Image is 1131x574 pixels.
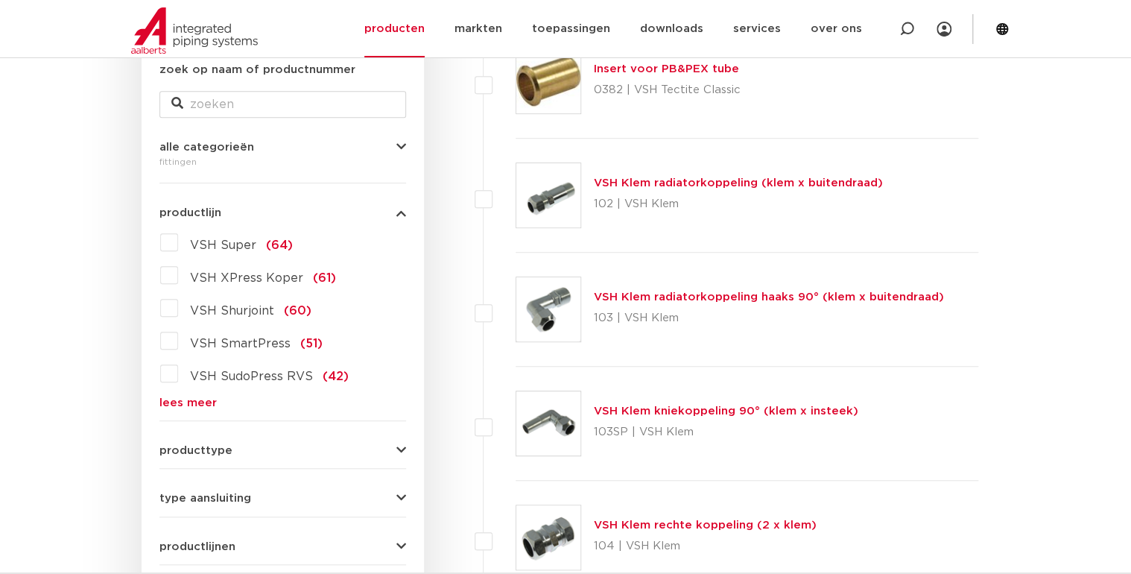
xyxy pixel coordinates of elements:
span: alle categorieën [159,142,254,153]
span: (51) [300,338,323,350]
span: producttype [159,445,232,456]
a: VSH Klem rechte koppeling (2 x klem) [593,520,816,531]
span: type aansluiting [159,493,251,504]
img: Thumbnail for VSH Klem radiatorkoppeling (klem x buitendraad) [516,163,580,227]
img: Thumbnail for VSH Klem rechte koppeling (2 x klem) [516,505,580,570]
button: productlijn [159,207,406,218]
p: 104 | VSH Klem [593,534,816,558]
a: lees meer [159,397,406,409]
img: Thumbnail for VSH Klem radiatorkoppeling haaks 90° (klem x buitendraad) [516,277,580,341]
p: 103SP | VSH Klem [593,420,858,444]
p: 103 | VSH Klem [593,306,943,330]
span: VSH SudoPress RVS [190,370,313,382]
span: (42) [323,370,349,382]
p: 0382 | VSH Tectite Classic [593,78,740,102]
a: VSH Klem radiatorkoppeling (klem x buitendraad) [593,177,882,189]
p: 102 | VSH Klem [593,192,882,216]
button: productlijnen [159,541,406,552]
input: zoeken [159,91,406,118]
button: type aansluiting [159,493,406,504]
span: productlijn [159,207,221,218]
button: alle categorieën [159,142,406,153]
span: (64) [266,239,293,251]
img: Thumbnail for VSH Klem kniekoppeling 90° (klem x insteek) [516,391,580,455]
a: Insert voor PB&PEX tube [593,63,738,75]
span: VSH Shurjoint [190,305,274,317]
span: (61) [313,272,336,284]
label: zoek op naam of productnummer [159,61,355,79]
span: VSH Super [190,239,256,251]
a: VSH Klem radiatorkoppeling haaks 90° (klem x buitendraad) [593,291,943,303]
span: VSH SmartPress [190,338,291,350]
span: (60) [284,305,311,317]
a: VSH Klem kniekoppeling 90° (klem x insteek) [593,406,858,417]
span: VSH XPress Koper [190,272,303,284]
span: productlijnen [159,541,235,552]
div: fittingen [159,153,406,171]
img: Thumbnail for Insert voor PB&PEX tube [516,49,580,113]
button: producttype [159,445,406,456]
